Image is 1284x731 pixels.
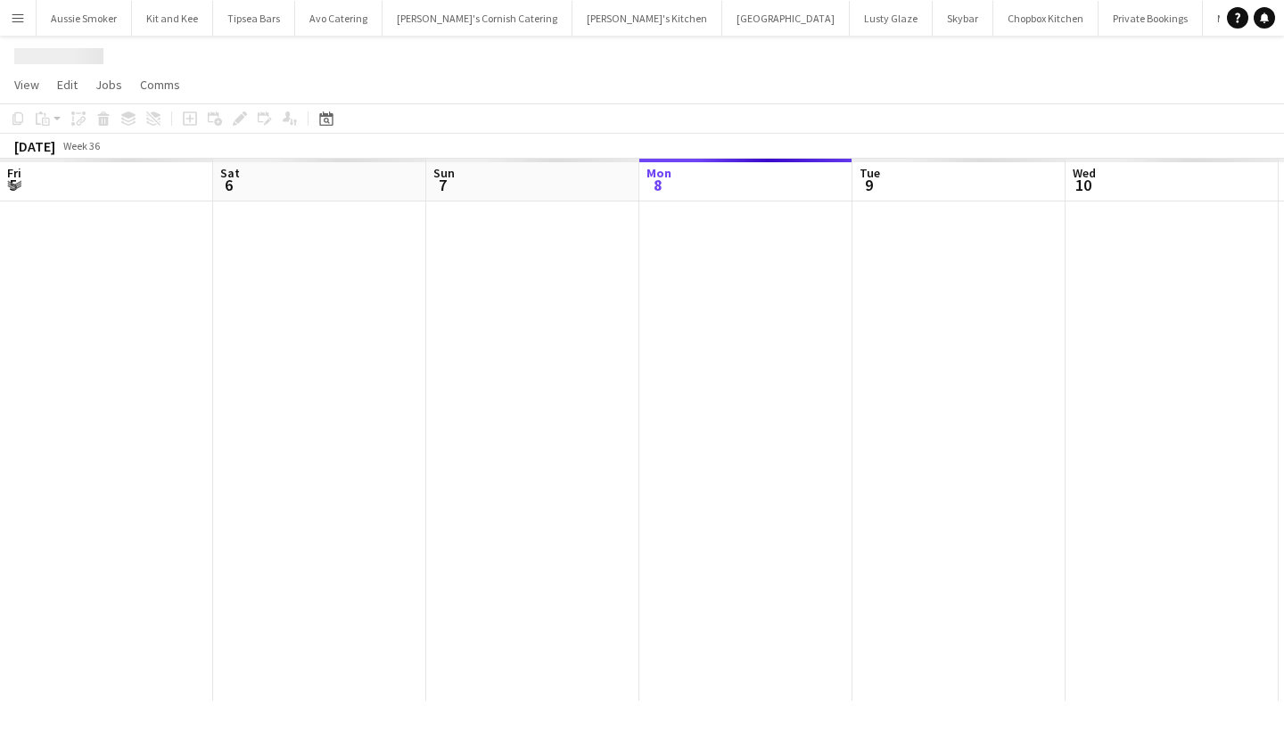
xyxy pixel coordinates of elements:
[7,73,46,96] a: View
[1099,1,1203,36] button: Private Bookings
[1070,175,1096,195] span: 10
[644,175,671,195] span: 8
[993,1,1099,36] button: Chopbox Kitchen
[933,1,993,36] button: Skybar
[59,139,103,152] span: Week 36
[646,165,671,181] span: Mon
[213,1,295,36] button: Tipsea Bars
[218,175,240,195] span: 6
[7,165,21,181] span: Fri
[14,137,55,155] div: [DATE]
[431,175,455,195] span: 7
[14,77,39,93] span: View
[850,1,933,36] button: Lusty Glaze
[132,1,213,36] button: Kit and Kee
[220,165,240,181] span: Sat
[433,165,455,181] span: Sun
[50,73,85,96] a: Edit
[37,1,132,36] button: Aussie Smoker
[133,73,187,96] a: Comms
[140,77,180,93] span: Comms
[95,77,122,93] span: Jobs
[860,165,880,181] span: Tue
[1073,165,1096,181] span: Wed
[57,77,78,93] span: Edit
[88,73,129,96] a: Jobs
[857,175,880,195] span: 9
[295,1,383,36] button: Avo Catering
[572,1,722,36] button: [PERSON_NAME]'s Kitchen
[383,1,572,36] button: [PERSON_NAME]'s Cornish Catering
[4,175,21,195] span: 5
[722,1,850,36] button: [GEOGRAPHIC_DATA]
